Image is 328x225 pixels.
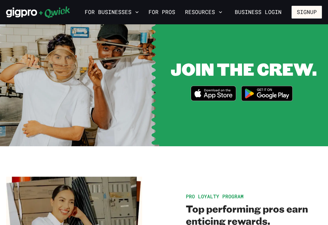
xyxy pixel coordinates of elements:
span: JOIN THE CREW. [171,57,317,80]
img: Get it on Google Play [237,82,296,105]
button: For Businesses [82,7,141,17]
button: Resources [183,7,225,17]
a: Business Login [230,6,287,19]
span: Pro Loyalty Program [186,193,244,199]
button: Signup [292,6,322,19]
a: Download on the App Store [191,86,236,103]
a: For Pros [146,7,178,17]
